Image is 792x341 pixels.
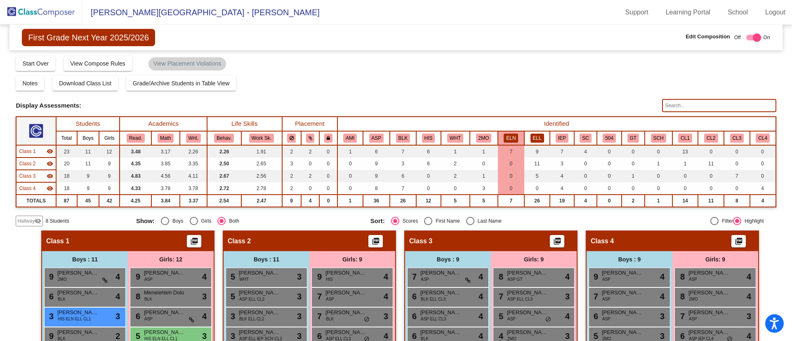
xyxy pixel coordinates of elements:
[447,134,463,143] button: WHT
[421,276,429,282] span: ASP
[368,235,383,247] button: Print Students Details
[478,270,483,283] span: 4
[16,102,81,109] span: Display Assessments:
[550,182,574,195] td: 4
[622,145,644,158] td: 0
[56,195,77,207] td: 87
[470,145,498,158] td: 1
[337,158,363,170] td: 0
[16,145,56,158] td: Hidden teacher - No Class Name
[724,182,750,195] td: 0
[370,217,385,225] span: Sort:
[77,182,99,195] td: 9
[297,270,302,283] span: 3
[420,269,462,277] span: [PERSON_NAME]
[672,251,758,268] div: Girls: 9
[16,76,44,91] button: Notes
[731,235,746,247] button: Print Students Details
[384,270,388,283] span: 4
[645,195,672,207] td: 1
[47,160,53,167] mat-icon: visibility
[282,131,301,145] th: Keep away students
[180,158,207,170] td: 3.35
[47,185,53,192] mat-icon: visibility
[432,217,460,225] div: First Name
[550,145,574,158] td: 7
[241,182,282,195] td: 2.78
[416,145,441,158] td: 6
[734,34,741,41] span: Off
[441,145,470,158] td: 1
[416,158,441,170] td: 6
[645,158,672,170] td: 1
[319,158,337,170] td: 0
[70,60,125,67] span: View Compose Rules
[552,237,562,249] mat-icon: picture_as_pdf
[282,182,301,195] td: 2
[592,272,598,281] span: 9
[120,170,151,182] td: 4.83
[645,131,672,145] th: Speech
[556,134,568,143] button: IEP
[19,172,35,180] span: Class 3
[207,145,241,158] td: 2.26
[476,134,492,143] button: 2MO
[390,131,416,145] th: Black
[186,134,201,143] button: Writ.
[228,237,251,245] span: Class 2
[136,217,155,225] span: Show:
[99,195,120,207] td: 42
[57,269,99,277] span: [PERSON_NAME]
[619,6,655,19] a: Support
[698,145,724,158] td: 0
[77,195,99,207] td: 45
[497,272,503,281] span: 8
[187,235,201,247] button: Print Students Details
[301,170,320,182] td: 2
[309,251,395,268] div: Girls: 9
[390,170,416,182] td: 6
[574,131,597,145] th: Self Contained
[282,158,301,170] td: 3
[550,195,574,207] td: 19
[724,131,750,145] th: Cluster 3
[622,158,644,170] td: 0
[498,158,524,170] td: 0
[325,269,367,277] span: [PERSON_NAME]
[120,182,151,195] td: 4.33
[16,195,56,207] td: TOTALS
[390,158,416,170] td: 3
[524,170,550,182] td: 5
[764,34,770,41] span: On
[207,158,241,170] td: 2.50
[77,145,99,158] td: 11
[47,173,53,179] mat-icon: visibility
[56,158,77,170] td: 20
[115,270,120,283] span: 4
[207,195,241,207] td: 2.54
[363,145,390,158] td: 6
[56,117,120,131] th: Students
[724,170,750,182] td: 7
[282,195,301,207] td: 9
[319,131,337,145] th: Keep with teacher
[721,6,754,19] a: School
[226,217,239,225] div: Both
[370,217,599,225] mat-radio-group: Select an option
[319,182,337,195] td: 0
[498,145,524,158] td: 7
[678,272,685,281] span: 8
[580,134,591,143] button: SC
[45,217,69,225] span: 8 Students
[627,134,639,143] button: GT
[530,134,544,143] button: ELL
[239,269,280,277] span: [PERSON_NAME]
[524,158,550,170] td: 11
[133,80,230,87] span: Grade/Archive Students in Table View
[498,182,524,195] td: 0
[441,131,470,145] th: White
[734,237,744,249] mat-icon: picture_as_pdf
[524,145,550,158] td: 9
[99,158,120,170] td: 9
[151,145,180,158] td: 3.17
